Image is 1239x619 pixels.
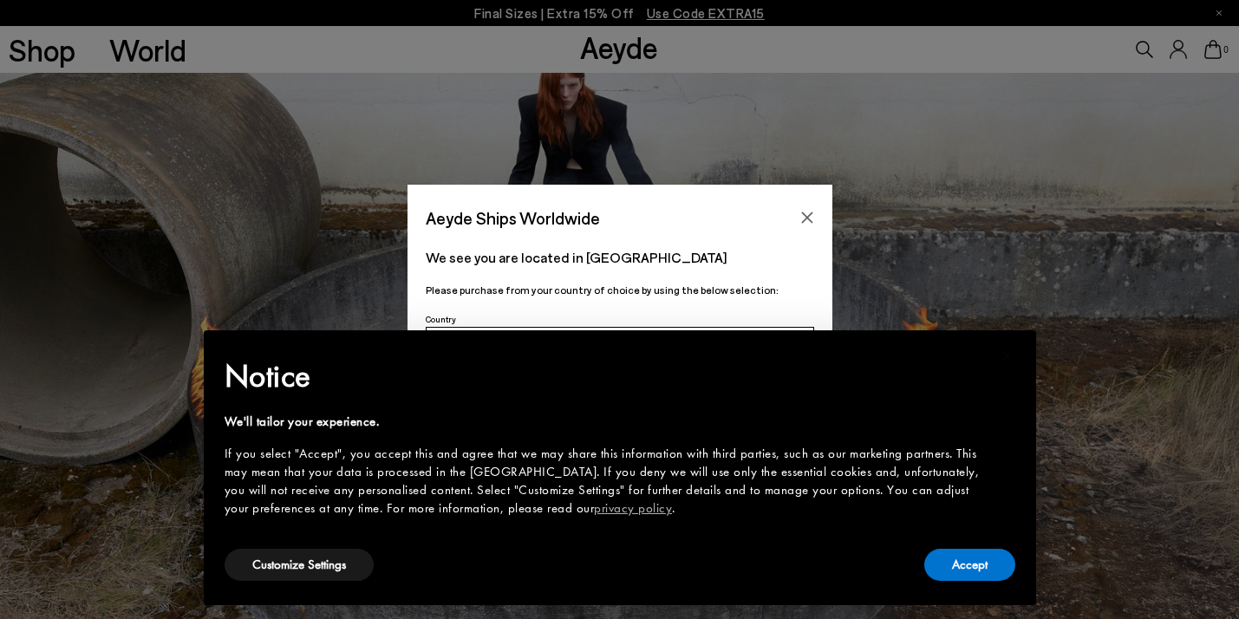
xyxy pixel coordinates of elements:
button: Close [794,205,820,231]
div: We'll tailor your experience. [225,413,988,431]
div: If you select "Accept", you accept this and agree that we may share this information with third p... [225,445,988,518]
button: Customize Settings [225,549,374,581]
button: Accept [924,549,1015,581]
p: Please purchase from your country of choice by using the below selection: [426,282,814,298]
h2: Notice [225,354,988,399]
button: Close this notice [988,336,1029,377]
span: × [1002,342,1014,369]
a: privacy policy [594,499,672,517]
span: Aeyde Ships Worldwide [426,203,600,233]
p: We see you are located in [GEOGRAPHIC_DATA] [426,247,814,268]
span: Country [426,314,456,324]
